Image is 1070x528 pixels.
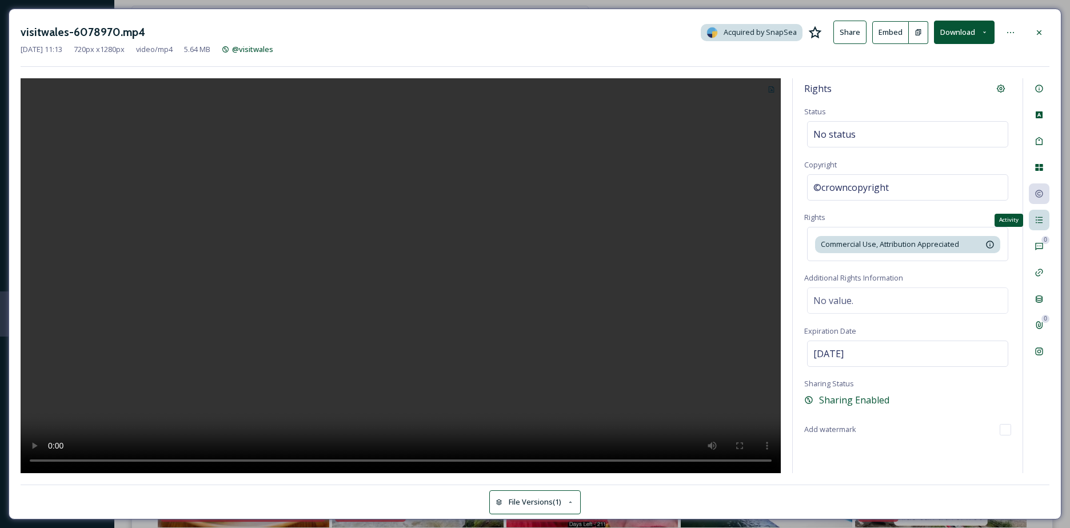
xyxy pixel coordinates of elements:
span: No status [813,127,856,141]
span: [DATE] 11:13 [21,44,62,55]
h3: visitwales-6078970.mp4 [21,24,145,41]
span: Copyright [804,159,837,170]
span: Commercial Use, Attribution Appreciated [821,239,959,250]
button: Embed [872,21,909,44]
div: Activity [995,214,1023,226]
span: 720 px x 1280 px [74,44,125,55]
span: Sharing Enabled [819,393,889,407]
span: Add watermark [804,424,856,435]
span: @visitwales [232,44,273,54]
span: Sharing Status [804,378,854,389]
div: 0 [1041,315,1049,323]
span: video/mp4 [136,44,173,55]
button: File Versions(1) [489,490,581,514]
button: Share [833,21,867,44]
div: 0 [1041,236,1049,244]
span: Additional Rights Information [804,273,903,283]
img: snapsea-logo.png [706,27,718,38]
span: ©crowncopyright [813,181,889,194]
span: No value. [813,294,853,307]
span: Rights [804,212,825,222]
span: Acquired by SnapSea [724,27,797,38]
span: Status [804,106,826,117]
span: [DATE] [813,347,844,361]
button: Download [934,21,995,44]
span: Rights [804,82,832,95]
span: 5.64 MB [184,44,210,55]
span: Expiration Date [804,326,856,336]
